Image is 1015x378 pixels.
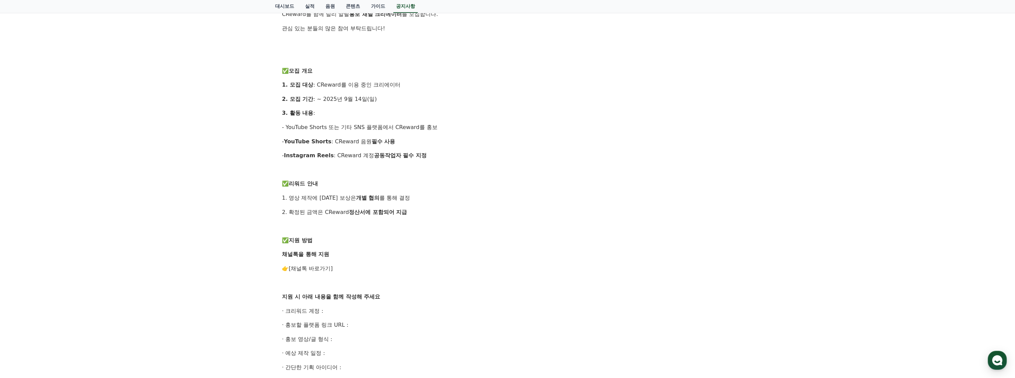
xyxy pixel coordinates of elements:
a: 설정 [88,215,130,232]
span: 홈 [21,226,25,231]
strong: 채널톡을 통해 지원 [282,251,329,257]
strong: 개별 협의 [356,195,380,201]
span: 대화 [62,226,70,231]
a: 대화 [45,215,88,232]
strong: 3. 활동 내용 [282,110,313,116]
p: · 홍보할 플랫폼 링크 URL : [282,321,733,329]
strong: 리워드 안내 [289,180,318,187]
p: - : CReward 음원 [282,137,733,146]
p: ✅ [282,236,733,245]
p: 관심 있는 분들의 많은 참여 부탁드립니다! [282,24,733,33]
p: - : CReward 계정 [282,151,733,160]
strong: 지원 방법 [289,237,313,244]
strong: Instagram Reels [284,152,334,159]
p: : [282,109,733,118]
a: [채널톡 바로가기] [289,265,333,272]
p: ✅ [282,179,733,188]
p: : CReward를 이용 중인 크리에이터 [282,80,733,89]
p: - YouTube Shorts 또는 기타 SNS 플랫폼에서 CReward를 홍보 [282,123,733,132]
strong: 공동작업자 필수 지정 [374,152,427,159]
strong: 홍보 채널 크리에이터 [349,11,402,17]
p: 2. 확정된 금액은 CReward [282,208,733,217]
span: 설정 [105,226,113,231]
strong: 필수 사용 [372,138,395,145]
p: · 크리워드 계정 : [282,307,733,316]
strong: 정산서에 포함되어 지급 [349,209,407,215]
p: · 예상 제작 일정 : [282,349,733,358]
strong: 2. 모집 기간 [282,96,313,102]
strong: 지원 시 아래 내용을 함께 작성해 주세요 [282,293,380,300]
p: CReward를 함께 널리 알릴 를 모집합니다. [282,10,733,19]
strong: YouTube Shorts [284,138,332,145]
p: ✅ [282,67,733,75]
p: : ~ 2025년 9월 14일(일) [282,95,733,104]
p: · 간단한 기획 아이디어 : [282,363,733,372]
a: 홈 [2,215,45,232]
p: · 홍보 영상/글 형식 : [282,335,733,344]
strong: 모집 개요 [289,68,313,74]
p: 1. 영상 제작에 [DATE] 보상은 를 통해 결정 [282,194,733,202]
p: 👉 [282,264,733,273]
strong: 1. 모집 대상 [282,82,313,88]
